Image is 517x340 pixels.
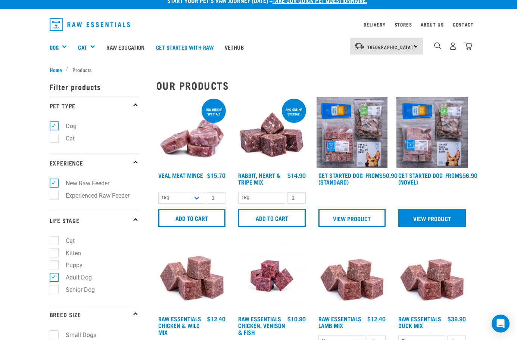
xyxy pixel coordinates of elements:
[492,315,510,333] div: Open Intercom Messenger
[207,172,225,179] div: $15.70
[318,173,363,183] a: Get Started Dog (Standard)
[365,173,379,177] span: FROM
[398,317,441,327] a: Raw Essentials Duck Mix
[54,134,78,143] label: Cat
[158,317,201,334] a: Raw Essentials Chicken & Wild Mix
[50,66,66,74] a: Home
[158,209,226,227] input: Add to cart
[287,172,306,179] div: $14.90
[207,192,225,204] input: 1
[317,97,388,169] img: NSP Dog Standard Update
[50,43,59,52] a: Dog
[54,179,112,188] label: New Raw Feeder
[50,96,139,115] p: Pet Type
[50,154,139,172] p: Experience
[464,42,472,50] img: home-icon@2x.png
[54,260,85,270] label: Puppy
[236,97,308,169] img: 1175 Rabbit Heart Tripe Mix 01
[54,285,98,294] label: Senior Dog
[445,172,477,179] div: $56.90
[434,42,441,49] img: home-icon-1@2x.png
[54,273,95,282] label: Adult Dog
[445,173,459,177] span: FROM
[202,104,226,120] div: 1kg online special!
[50,305,139,324] p: Breed Size
[364,23,385,26] a: Delivery
[396,240,468,312] img: ?1041 RE Lamb Mix 01
[54,191,133,200] label: Experienced Raw Feeder
[287,192,306,204] input: 1
[44,15,474,34] nav: dropdown navigation
[54,330,99,340] label: Small Dogs
[50,18,130,31] img: Raw Essentials Logo
[150,32,219,62] a: Get started with Raw
[50,211,139,229] p: Life Stage
[421,23,443,26] a: About Us
[287,315,306,322] div: $10.90
[238,209,306,227] input: Add to cart
[158,173,203,177] a: Veal Meat Mince
[238,173,281,183] a: Rabbit, Heart & Tripe Mix
[207,315,225,322] div: $12.40
[398,173,443,183] a: Get Started Dog (Novel)
[395,23,412,26] a: Stores
[318,317,361,327] a: Raw Essentials Lamb Mix
[50,66,468,74] nav: breadcrumbs
[54,121,80,131] label: Dog
[398,209,466,227] a: View Product
[54,236,78,245] label: Cat
[156,97,228,169] img: 1160 Veal Meat Mince Medallions 01
[396,97,468,169] img: NSP Dog Novel Update
[156,240,228,312] img: Pile Of Cubed Chicken Wild Meat Mix
[238,317,285,334] a: Raw Essentials Chicken, Venison & Fish
[156,80,468,91] h2: Our Products
[50,66,62,74] span: Home
[50,77,139,96] p: Filter products
[365,172,398,179] div: $50.90
[78,43,87,52] a: Cat
[54,248,84,258] label: Kitten
[219,32,249,62] a: Vethub
[448,315,466,322] div: $39.90
[318,209,386,227] a: View Product
[449,42,457,50] img: user.png
[317,240,388,312] img: ?1041 RE Lamb Mix 01
[282,104,306,120] div: 3kg online special!
[236,240,308,312] img: Chicken Venison mix 1655
[101,32,150,62] a: Raw Education
[367,315,386,322] div: $12.40
[453,23,474,26] a: Contact
[368,46,413,48] span: [GEOGRAPHIC_DATA]
[354,43,364,49] img: van-moving.png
